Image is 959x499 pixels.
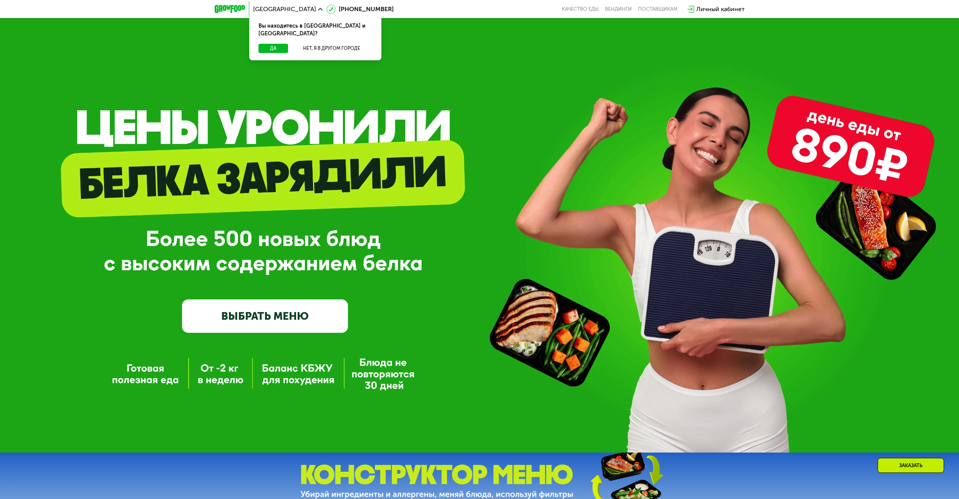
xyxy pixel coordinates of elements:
[182,299,348,333] a: ВЫБРАТЬ МЕНЮ
[562,6,599,12] a: Качество еды
[258,44,288,53] button: Да
[253,6,316,12] span: [GEOGRAPHIC_DATA]
[696,5,745,14] div: Личный кабинет
[326,5,394,14] a: [PHONE_NUMBER]
[605,6,632,12] a: Вендинги
[638,6,677,12] div: поставщикам
[878,458,944,473] div: Заказать
[249,16,381,44] div: Вы находитесь в [GEOGRAPHIC_DATA] и [GEOGRAPHIC_DATA]?
[291,44,372,53] button: Нет, я в другом городе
